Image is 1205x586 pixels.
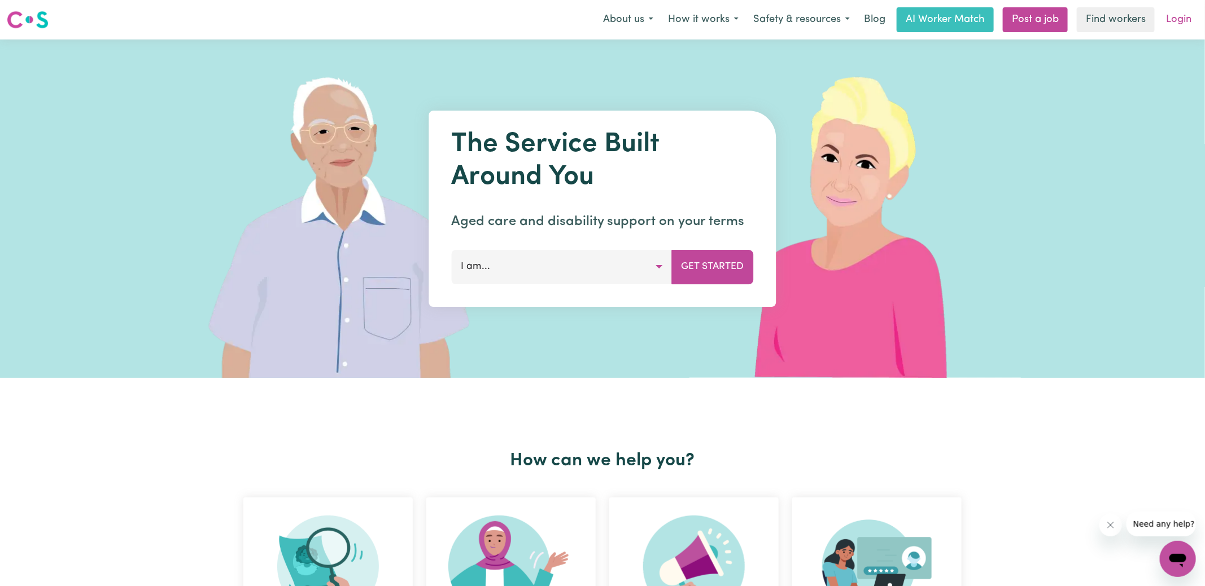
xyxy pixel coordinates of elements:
a: Find workers [1077,7,1155,32]
button: Safety & resources [746,8,857,32]
a: Blog [857,7,892,32]
iframe: Close message [1099,514,1122,536]
h1: The Service Built Around You [452,129,754,193]
a: AI Worker Match [897,7,994,32]
button: About us [596,8,661,32]
button: Get Started [672,250,754,284]
a: Post a job [1003,7,1068,32]
a: Careseekers logo [7,7,49,33]
h2: How can we help you? [237,450,968,472]
img: Careseekers logo [7,10,49,30]
p: Aged care and disability support on your terms [452,212,754,232]
iframe: Message from company [1127,512,1196,536]
button: How it works [661,8,746,32]
a: Login [1159,7,1198,32]
button: I am... [452,250,673,284]
iframe: Button to launch messaging window [1160,541,1196,577]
